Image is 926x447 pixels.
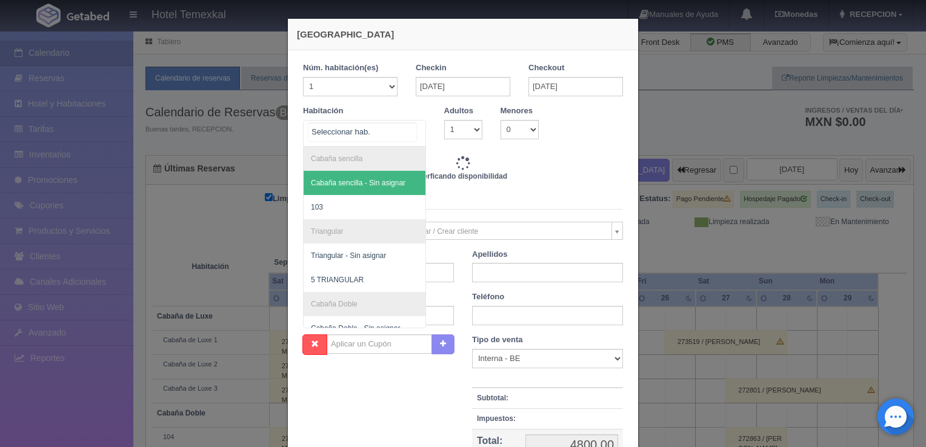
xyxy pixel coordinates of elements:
[294,222,379,233] label: Cliente
[327,334,432,354] input: Aplicar un Cupón
[311,276,364,284] span: 5 TRIANGULAR
[472,249,508,260] label: Apellidos
[303,191,623,210] legend: Datos del Cliente
[528,77,623,96] input: DD-MM-AAAA
[472,334,523,346] label: Tipo de venta
[472,408,521,429] th: Impuestos:
[416,62,447,74] label: Checkin
[303,62,378,74] label: Núm. habitación(es)
[311,251,386,260] span: Triangular - Sin asignar
[419,172,507,180] b: Verficando disponibilidad
[501,105,533,117] label: Menores
[311,179,405,187] span: Cabaña sencilla - Sin asignar
[303,105,343,117] label: Habitación
[393,222,607,240] span: Seleccionar / Crear cliente
[297,28,629,41] h4: [GEOGRAPHIC_DATA]
[472,388,521,409] th: Subtotal:
[416,77,510,96] input: DD-MM-AAAA
[311,203,323,211] span: 103
[308,123,416,141] input: Seleccionar hab.
[472,291,504,303] label: Teléfono
[444,105,473,117] label: Adultos
[528,62,564,74] label: Checkout
[311,324,400,333] span: Cabaña Doble - Sin asignar
[388,222,624,240] a: Seleccionar / Crear cliente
